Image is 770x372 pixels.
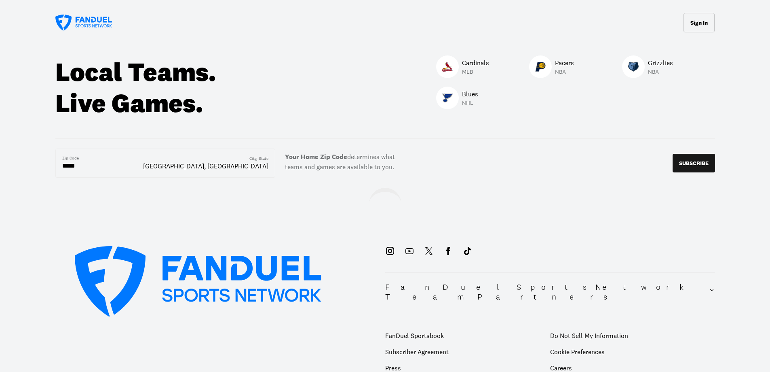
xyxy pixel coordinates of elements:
p: Cardinals [462,58,489,68]
a: CardinalsCardinalsCardinalsMLB [436,55,489,81]
a: Do Not Sell My Information [550,327,696,344]
p: MLB [462,68,489,76]
div: Local Teams. Live Games. [55,57,237,119]
p: NBA [648,68,673,76]
a: FanDuel Sports Network [55,15,112,31]
h2: FanDuel Sports Network Team Partners [385,282,709,302]
p: Pacers [555,58,574,68]
img: Grizzlies [628,62,639,72]
p: NHL [462,99,478,107]
div: [GEOGRAPHIC_DATA], [GEOGRAPHIC_DATA] [143,162,268,170]
button: Subscribe [673,154,715,172]
button: Sign In [684,13,715,32]
p: Subscribe [679,160,709,166]
a: GrizzliesGrizzliesGrizzliesNBA [622,55,673,81]
a: Subscriber Agreement [385,344,550,360]
img: Pacers [535,62,546,72]
label: determines what teams and games are available to you. [275,149,405,178]
div: Zip Code [62,155,79,161]
div: City, State [249,156,268,162]
img: Blues [442,93,453,103]
p: NBA [555,68,574,76]
a: Cookie Preferences [550,348,605,356]
img: Cardinals [442,62,453,72]
p: Grizzlies [648,58,673,68]
a: FanDuel Sportsbook [385,327,550,344]
a: PacersPacersPacersNBA [529,55,574,81]
b: Your Home Zip Code [285,153,347,161]
a: BluesBluesBluesNHL [436,87,478,112]
p: Blues [462,89,478,99]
